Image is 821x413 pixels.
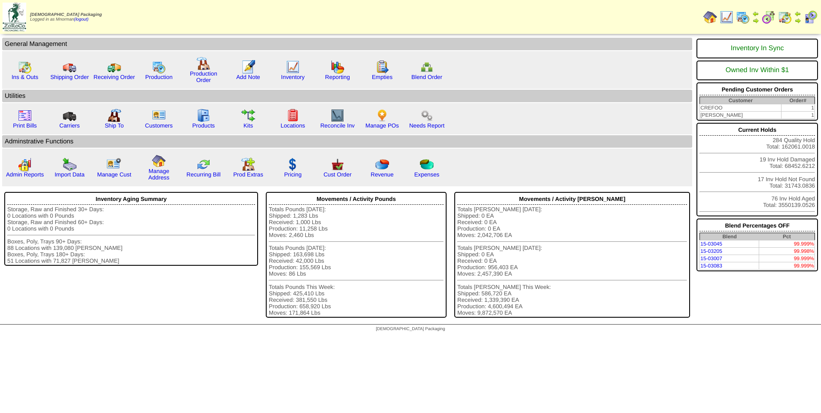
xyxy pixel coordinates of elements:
td: CREFOO [700,104,781,112]
img: workorder.gif [375,60,389,74]
img: truck.gif [63,60,76,74]
th: Pct [759,233,815,240]
a: Pricing [284,171,302,178]
img: home.gif [703,10,717,24]
img: calendarprod.gif [736,10,750,24]
img: factory.gif [197,57,210,70]
a: Reporting [325,74,350,80]
a: Expenses [414,171,440,178]
a: Production Order [190,70,217,83]
a: Manage Address [149,168,170,181]
img: reconcile.gif [197,158,210,171]
img: import.gif [63,158,76,171]
img: dollar.gif [286,158,300,171]
div: Inventory Aging Summary [7,194,255,205]
img: invoice2.gif [18,109,32,122]
img: arrowright.gif [752,17,759,24]
div: Totals Pounds [DATE]: Shipped: 1,283 Lbs Received: 1,000 Lbs Production: 11,258 Lbs Moves: 2,460 ... [269,206,444,316]
div: Storage, Raw and Finished 30+ Days: 0 Locations with 0 Pounds Storage, Raw and Finished 60+ Days:... [7,206,255,264]
a: Admin Reports [6,171,44,178]
a: 15-03083 [700,263,722,269]
div: Current Holds [699,125,815,136]
img: orders.gif [241,60,255,74]
a: Inventory [281,74,305,80]
img: line_graph.gif [720,10,733,24]
a: Receiving Order [94,74,135,80]
a: Customers [145,122,173,129]
a: Revenue [371,171,393,178]
th: Customer [700,97,781,104]
img: calendarinout.gif [18,60,32,74]
td: Adminstrative Functions [2,135,692,148]
div: Inventory In Sync [699,40,815,57]
td: Utilities [2,90,692,102]
a: Production [145,74,173,80]
a: Manage POs [365,122,399,129]
a: Blend Order [411,74,442,80]
td: 1 [781,112,815,119]
div: 284 Quality Hold Total: 162061.0018 19 Inv Hold Damaged Total: 68452.6212 17 Inv Hold Not Found T... [696,123,818,216]
img: locations.gif [286,109,300,122]
img: calendarblend.gif [762,10,775,24]
a: (logout) [74,17,88,22]
img: calendarinout.gif [778,10,792,24]
a: Add Note [236,74,260,80]
img: arrowleft.gif [794,10,801,17]
td: 1 [781,104,815,112]
div: Movements / Activity [PERSON_NAME] [457,194,687,205]
img: workflow.png [420,109,434,122]
img: line_graph.gif [286,60,300,74]
img: truck3.gif [63,109,76,122]
div: Blend Percentages OFF [699,220,815,231]
td: 99.999% [759,262,815,270]
a: Reconcile Inv [320,122,355,129]
img: cabinet.gif [197,109,210,122]
img: customers.gif [152,109,166,122]
a: Shipping Order [50,74,89,80]
a: 15-03045 [700,241,722,247]
span: [DEMOGRAPHIC_DATA] Packaging [376,327,445,331]
a: Import Data [55,171,85,178]
img: network.png [420,60,434,74]
th: Blend [700,233,759,240]
div: Owned Inv Within $1 [699,62,815,79]
div: Movements / Activity Pounds [269,194,444,205]
a: Needs Report [409,122,444,129]
img: arrowleft.gif [752,10,759,17]
td: 99.999% [759,255,815,262]
img: home.gif [152,154,166,168]
td: 99.998% [759,248,815,255]
a: Cust Order [323,171,351,178]
a: Locations [280,122,305,129]
img: calendarcustomer.gif [804,10,818,24]
img: truck2.gif [107,60,121,74]
a: Empties [372,74,392,80]
a: Recurring Bill [186,171,220,178]
img: workflow.gif [241,109,255,122]
a: Carriers [59,122,79,129]
a: Ins & Outs [12,74,38,80]
a: 15-03007 [700,255,722,261]
a: Manage Cust [97,171,131,178]
span: [DEMOGRAPHIC_DATA] Packaging [30,12,102,17]
td: [PERSON_NAME] [700,112,781,119]
img: factory2.gif [107,109,121,122]
img: po.png [375,109,389,122]
img: zoroco-logo-small.webp [3,3,26,31]
img: arrowright.gif [794,17,801,24]
th: Order# [781,97,815,104]
img: calendarprod.gif [152,60,166,74]
img: cust_order.png [331,158,344,171]
img: pie_chart2.png [420,158,434,171]
span: Logged in as Mnorman [30,12,102,22]
img: graph2.png [18,158,32,171]
a: Print Bills [13,122,37,129]
img: graph.gif [331,60,344,74]
a: Ship To [105,122,124,129]
a: Products [192,122,215,129]
div: Pending Customer Orders [699,84,815,95]
a: Prod Extras [233,171,263,178]
img: prodextras.gif [241,158,255,171]
td: 99.999% [759,240,815,248]
img: line_graph2.gif [331,109,344,122]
